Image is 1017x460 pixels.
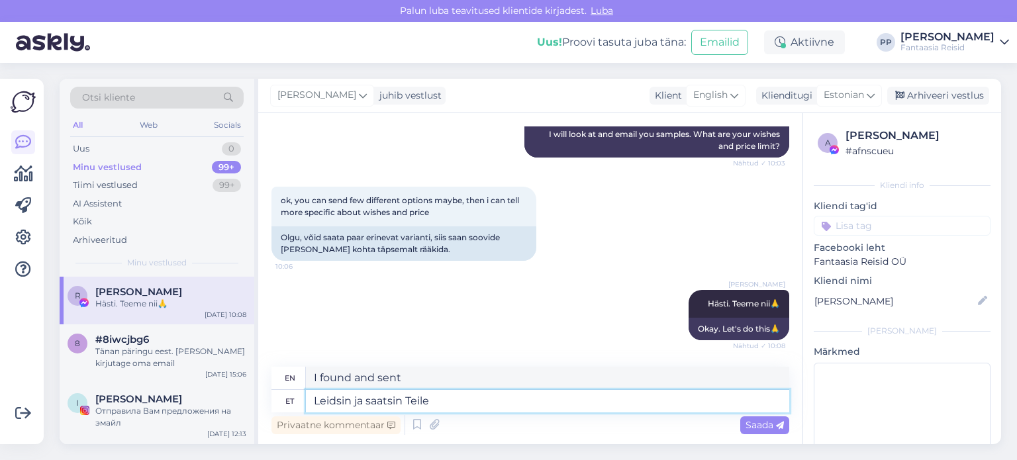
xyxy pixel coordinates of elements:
[306,390,789,412] textarea: Leidsin ja saatsin Teile
[137,116,160,134] div: Web
[213,179,241,192] div: 99+
[846,128,987,144] div: [PERSON_NAME]
[205,369,246,379] div: [DATE] 15:06
[95,334,149,345] span: #8iwcjbg6
[211,116,244,134] div: Socials
[285,367,295,389] div: en
[275,261,325,271] span: 10:06
[271,226,536,261] div: Olgu, võid saata paar erinevat varianti, siis saan soovide [PERSON_NAME] kohta täpsemalt rääkida.
[733,158,785,168] span: Nähtud ✓ 10:03
[75,338,80,348] span: 8
[825,138,831,148] span: a
[846,144,987,158] div: # afnscueu
[814,241,991,255] p: Facebooki leht
[277,88,356,103] span: [PERSON_NAME]
[95,405,246,429] div: Отправила Вам предложения на эмайл
[73,215,92,228] div: Kõik
[814,294,975,308] input: Lisa nimi
[537,36,562,48] b: Uus!
[95,393,182,405] span: Irina Popova
[814,274,991,288] p: Kliendi nimi
[207,429,246,439] div: [DATE] 12:13
[70,116,85,134] div: All
[281,195,521,217] span: ok, you can send few different options maybe, then i can tell more specific about wishes and price
[73,197,122,210] div: AI Assistent
[756,89,812,103] div: Klienditugi
[587,5,617,17] span: Luba
[814,179,991,191] div: Kliendi info
[82,91,135,105] span: Otsi kliente
[222,142,241,156] div: 0
[73,179,138,192] div: Tiimi vestlused
[728,279,785,289] span: [PERSON_NAME]
[814,325,991,337] div: [PERSON_NAME]
[73,234,127,247] div: Arhiveeritud
[877,33,895,52] div: PP
[650,89,682,103] div: Klient
[127,257,187,269] span: Minu vestlused
[524,123,789,158] div: I will look at and email you samples. What are your wishes and price limit?
[11,89,36,115] img: Askly Logo
[285,390,294,412] div: et
[205,310,246,320] div: [DATE] 10:08
[693,88,728,103] span: English
[746,419,784,431] span: Saada
[306,367,789,389] textarea: I found and sent
[900,32,994,42] div: [PERSON_NAME]
[814,255,991,269] p: Fantaasia Reisid OÜ
[95,345,246,369] div: Tänan päringu eest. [PERSON_NAME] kirjutage oma email
[75,291,81,300] span: R
[814,345,991,359] p: Märkmed
[689,318,789,340] div: Okay. Let's do this🙏
[814,216,991,236] input: Lisa tag
[824,88,864,103] span: Estonian
[814,199,991,213] p: Kliendi tag'id
[73,142,89,156] div: Uus
[95,298,246,310] div: Hästi. Teeme nii🙏
[212,161,241,174] div: 99+
[691,30,748,55] button: Emailid
[271,416,401,434] div: Privaatne kommentaar
[764,30,845,54] div: Aktiivne
[95,286,182,298] span: Ragnar Viinapuu
[76,398,79,408] span: I
[374,89,442,103] div: juhib vestlust
[733,341,785,351] span: Nähtud ✓ 10:08
[900,42,994,53] div: Fantaasia Reisid
[73,161,142,174] div: Minu vestlused
[537,34,686,50] div: Proovi tasuta juba täna:
[887,87,989,105] div: Arhiveeri vestlus
[708,299,780,308] span: Hästi. Teeme nii🙏
[900,32,1009,53] a: [PERSON_NAME]Fantaasia Reisid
